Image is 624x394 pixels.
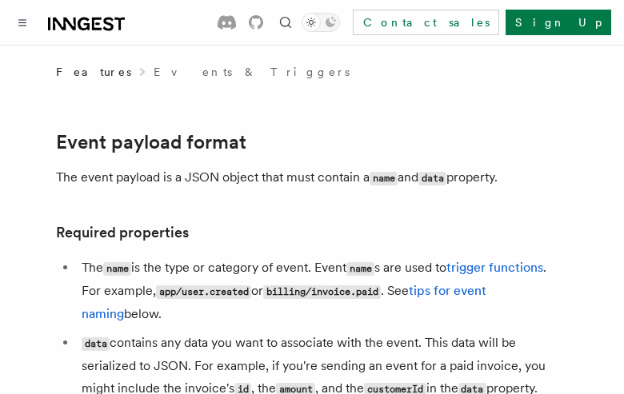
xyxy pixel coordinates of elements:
[56,131,246,153] a: Event payload format
[506,10,611,35] a: Sign Up
[77,257,568,325] li: The is the type or category of event. Event s are used to . For example, or . See below.
[13,13,32,32] button: Toggle navigation
[302,13,340,32] button: Toggle dark mode
[82,337,110,351] code: data
[370,172,398,185] code: name
[56,221,189,244] a: Required properties
[418,172,446,185] code: data
[154,64,350,80] a: Events & Triggers
[346,262,374,276] code: name
[156,285,251,299] code: app/user.created
[56,64,131,80] span: Features
[263,285,381,299] code: billing/invoice.paid
[446,260,543,275] a: trigger functions
[353,10,499,35] a: Contact sales
[56,166,568,189] p: The event payload is a JSON object that must contain a and property.
[276,13,295,32] button: Find something...
[103,262,131,276] code: name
